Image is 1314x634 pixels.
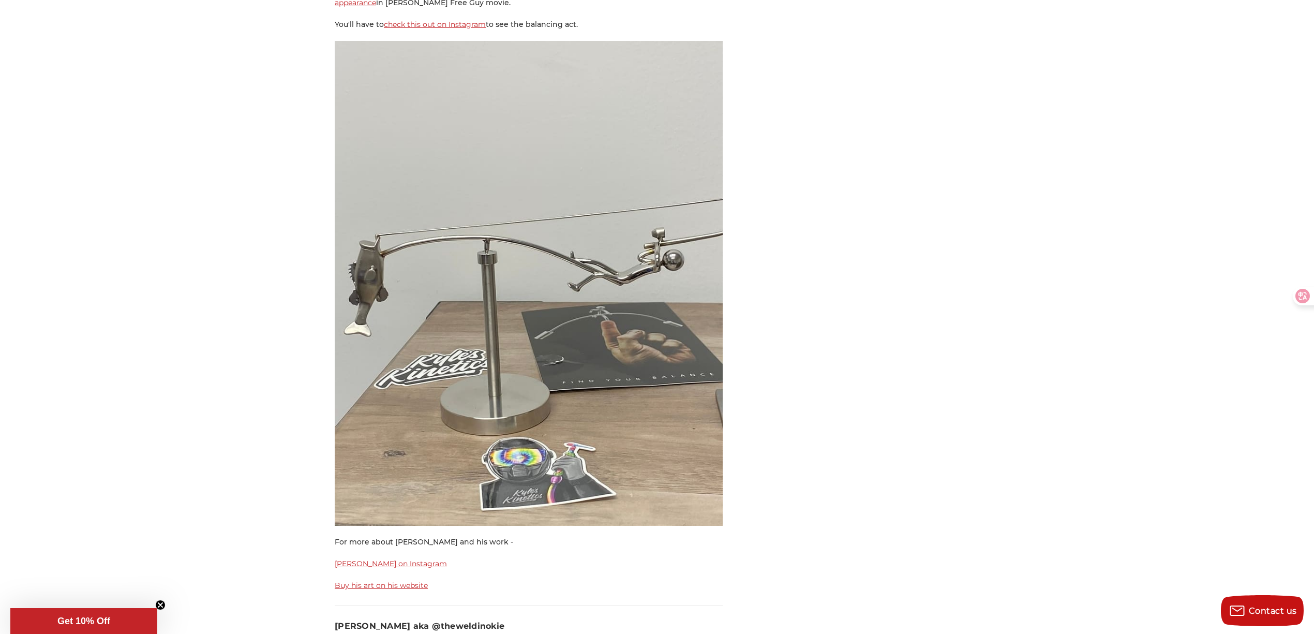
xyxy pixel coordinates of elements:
p: For more about [PERSON_NAME] and his work - [335,537,723,548]
p: You'll have to to see the balancing act. [335,19,723,30]
a: Buy his art on his website [335,581,428,590]
button: Close teaser [155,600,166,610]
img: metal-art-balancing-sculpture-kyles-kinetics.jpg [335,41,723,526]
h3: [PERSON_NAME] aka @theweldinokie [335,620,723,632]
button: Contact us [1221,595,1304,626]
span: Get 10% Off [57,616,110,626]
a: [PERSON_NAME] on Instagram [335,559,447,568]
span: Contact us [1249,606,1297,616]
a: check this out on Instagram [384,20,486,29]
div: Get 10% OffClose teaser [10,608,157,634]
